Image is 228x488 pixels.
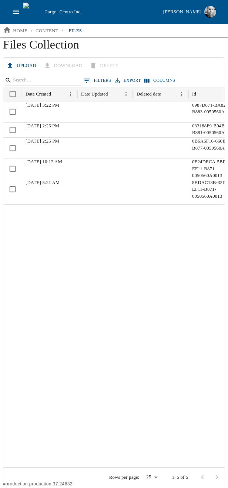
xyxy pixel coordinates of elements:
div: Date Created [26,91,51,97]
span: 01/29/2025 5:21 AM [26,180,60,185]
button: Menu [121,89,131,99]
p: content [36,27,58,34]
button: [PERSON_NAME] [160,4,219,20]
p: Rows per page: [109,474,140,481]
div: 25 [142,472,160,482]
button: Menu [177,89,187,99]
img: Profile image [204,6,216,18]
p: files [69,27,82,34]
div: Date Updated [81,91,108,97]
input: Search… [13,75,71,86]
a: files [63,25,87,37]
div: Cargo - [41,8,160,16]
div: [PERSON_NAME] [163,8,201,16]
div: Search [5,75,81,87]
div: Deleted date [137,91,161,97]
button: open drawer [9,5,23,19]
button: Menu [66,89,76,99]
button: Export [113,75,142,86]
span: 08/26/2025 3:22 PM [26,103,59,108]
button: Show filters [81,75,113,86]
li: / [62,27,63,34]
a: content [33,25,61,37]
button: Sort [109,89,119,99]
span: Centro Inc. [59,9,81,14]
p: home [13,27,27,34]
li: / [31,27,32,34]
button: Select columns [142,75,177,86]
button: Sort [52,89,62,99]
button: Upload [5,59,39,72]
button: Sort [197,89,207,99]
img: cargo logo [23,3,41,21]
span: 03/31/2025 2:26 PM [26,138,59,144]
h1: Files Collection [3,37,225,57]
span: 01/29/2025 10:12 AM [26,159,62,164]
div: Id [192,91,196,97]
p: 1–5 of 5 [172,474,188,481]
button: Sort [162,89,172,99]
span: 06/17/2025 2:26 PM [26,123,59,128]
